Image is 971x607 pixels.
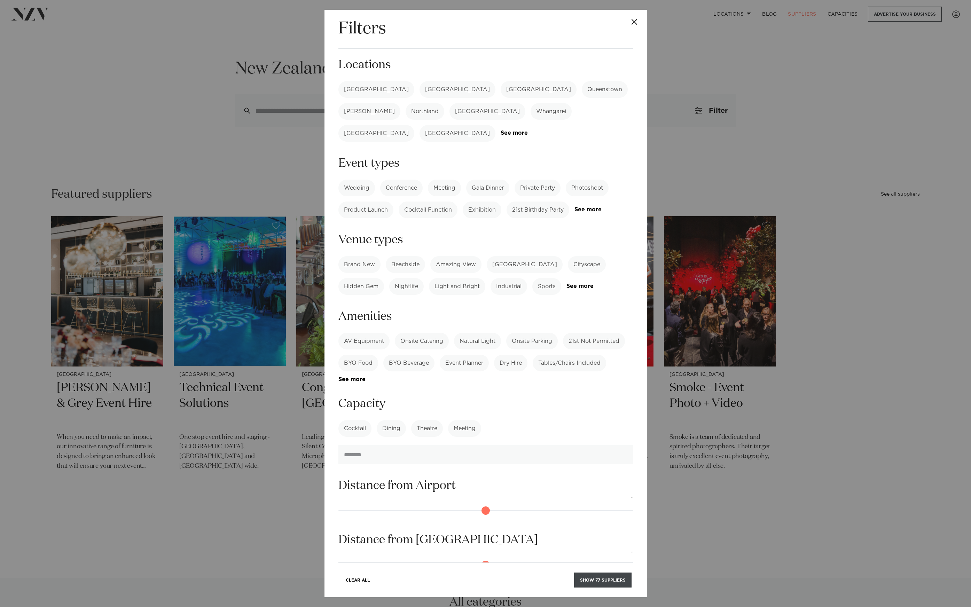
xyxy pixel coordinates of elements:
[340,573,376,588] button: Clear All
[338,256,381,273] label: Brand New
[338,57,633,73] h3: Locations
[487,256,563,273] label: [GEOGRAPHIC_DATA]
[338,202,393,218] label: Product Launch
[515,180,561,196] label: Private Party
[395,333,449,349] label: Onsite Catering
[383,355,434,371] label: BYO Beverage
[533,355,606,371] label: Tables/Chairs Included
[430,256,481,273] label: Amazing View
[338,396,633,412] h3: Capacity
[563,333,625,349] label: 21st Not Permitted
[532,278,561,295] label: Sports
[411,420,443,437] label: Theatre
[338,103,400,120] label: [PERSON_NAME]
[574,573,632,588] button: Show 77 suppliers
[566,180,609,196] label: Photoshoot
[386,256,425,273] label: Beachside
[338,125,414,142] label: [GEOGRAPHIC_DATA]
[406,103,444,120] label: Northland
[338,18,386,40] h2: Filters
[491,278,527,295] label: Industrial
[582,81,628,98] label: Queenstown
[338,355,378,371] label: BYO Food
[420,125,495,142] label: [GEOGRAPHIC_DATA]
[622,10,647,34] button: Close
[568,256,606,273] label: Cityscape
[507,202,569,218] label: 21st Birthday Party
[631,494,633,502] output: -
[338,278,384,295] label: Hidden Gem
[338,156,633,171] h3: Event types
[466,180,509,196] label: Gala Dinner
[428,180,461,196] label: Meeting
[449,103,525,120] label: [GEOGRAPHIC_DATA]
[338,478,633,494] h3: Distance from Airport
[448,420,481,437] label: Meeting
[338,333,390,349] label: AV Equipment
[338,532,633,548] h3: Distance from [GEOGRAPHIC_DATA]
[454,333,501,349] label: Natural Light
[377,420,406,437] label: Dining
[531,103,572,120] label: Whangarei
[399,202,457,218] label: Cocktail Function
[440,355,489,371] label: Event Planner
[463,202,501,218] label: Exhibition
[501,81,577,98] label: [GEOGRAPHIC_DATA]
[380,180,423,196] label: Conference
[389,278,424,295] label: Nightlife
[631,548,633,557] output: -
[338,420,371,437] label: Cocktail
[494,355,527,371] label: Dry Hire
[420,81,495,98] label: [GEOGRAPHIC_DATA]
[338,309,633,324] h3: Amenities
[338,180,375,196] label: Wedding
[429,278,485,295] label: Light and Bright
[506,333,558,349] label: Onsite Parking
[338,232,633,248] h3: Venue types
[338,81,414,98] label: [GEOGRAPHIC_DATA]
